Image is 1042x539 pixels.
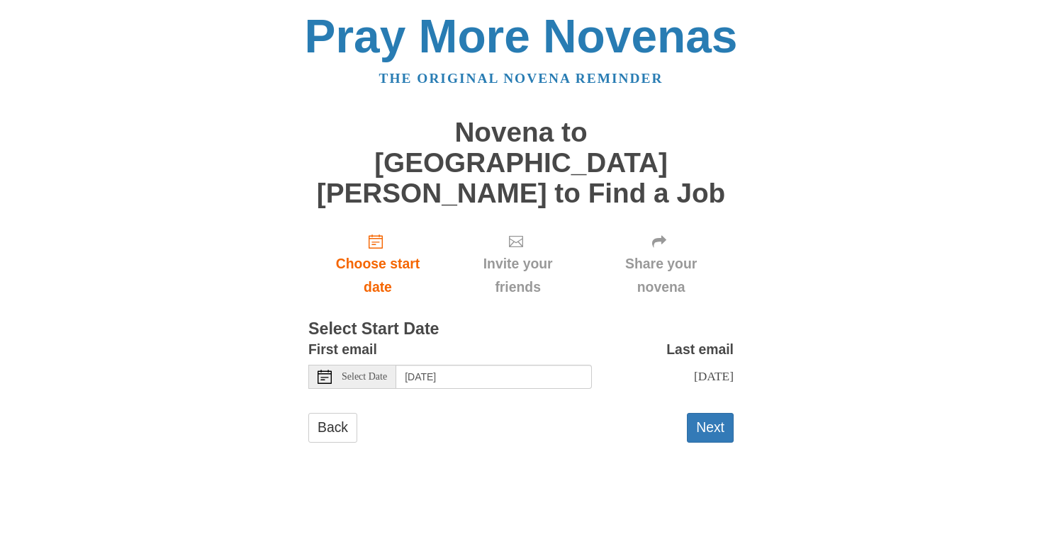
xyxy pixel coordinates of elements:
[694,369,734,383] span: [DATE]
[603,252,719,299] span: Share your novena
[323,252,433,299] span: Choose start date
[308,118,734,208] h1: Novena to [GEOGRAPHIC_DATA][PERSON_NAME] to Find a Job
[461,252,574,299] span: Invite your friends
[308,413,357,442] a: Back
[305,10,738,62] a: Pray More Novenas
[379,71,663,86] a: The original novena reminder
[308,222,447,307] a: Choose start date
[308,320,734,339] h3: Select Start Date
[687,413,734,442] button: Next
[308,338,377,361] label: First email
[342,372,387,382] span: Select Date
[447,222,588,307] div: Click "Next" to confirm your start date first.
[666,338,734,361] label: Last email
[588,222,734,307] div: Click "Next" to confirm your start date first.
